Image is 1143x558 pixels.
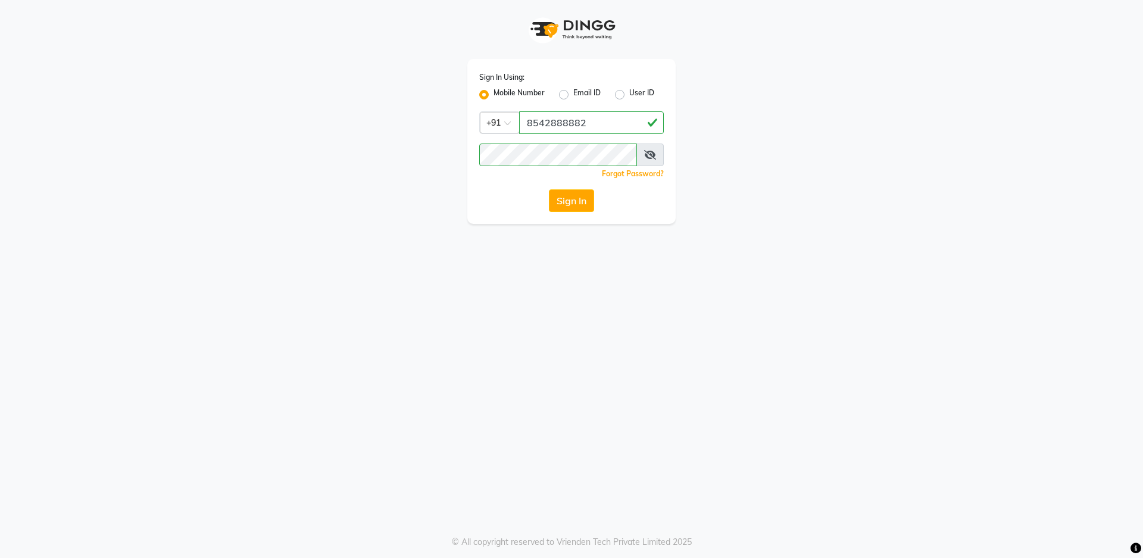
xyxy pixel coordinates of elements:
button: Sign In [549,189,594,212]
a: Forgot Password? [602,169,664,178]
label: Sign In Using: [479,72,524,83]
img: logo1.svg [524,12,619,47]
label: User ID [629,88,654,102]
input: Username [519,111,664,134]
input: Username [479,144,637,166]
label: Mobile Number [494,88,545,102]
label: Email ID [573,88,601,102]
